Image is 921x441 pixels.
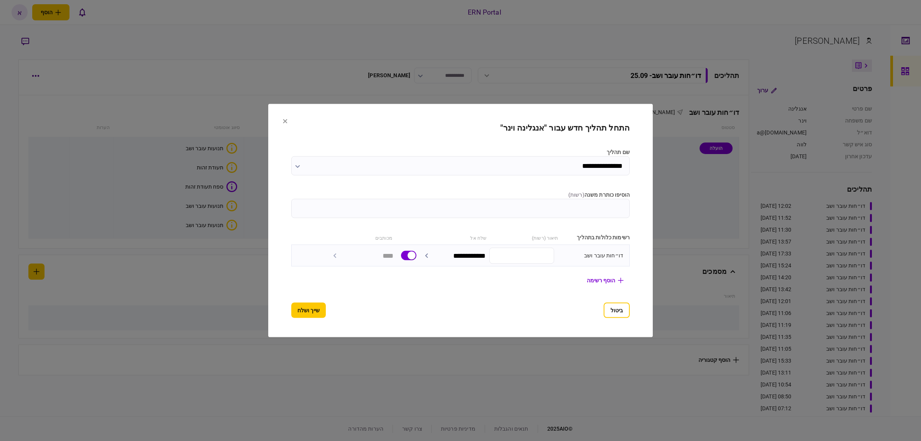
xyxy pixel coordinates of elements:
[419,234,487,242] div: שלח אל
[568,192,584,198] span: ( רשות )
[291,148,630,156] label: שם תהליך
[291,191,630,199] label: הוסיפו כותרת משנה
[604,303,630,318] button: ביטול
[291,303,326,318] button: שייך ושלח
[324,234,392,242] div: מכותבים
[291,123,630,133] h2: התחל תהליך חדש עבור "אנגלינה וינר"
[291,199,630,218] input: הוסיפו כותרת משנה
[490,234,558,242] div: תיאור (רשות)
[581,274,630,287] button: הוסף רשימה
[291,156,630,176] input: שם תהליך
[558,252,623,260] div: דו״חות עובר ושב
[562,234,630,242] div: רשימות כלולות בתהליך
